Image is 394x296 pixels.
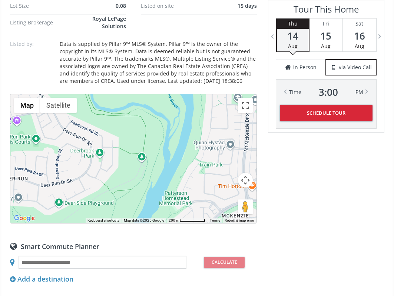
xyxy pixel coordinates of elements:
p: Listed by: [10,40,54,48]
button: Map camera controls [238,173,253,188]
button: Toggle fullscreen view [238,98,253,113]
span: Aug [288,43,298,50]
img: Google [12,213,37,223]
span: via Video Call [339,64,372,71]
span: in Person [293,64,317,71]
div: Sat [343,18,376,29]
div: Listing Brokerage [10,20,69,25]
a: Open this area in Google Maps (opens a new window) [12,213,37,223]
button: Keyboard shortcuts [87,218,119,223]
button: Calculate [204,257,245,268]
span: 3 : 00 [319,87,338,97]
span: 0.08 [116,2,126,9]
div: Data is supplied by Pillar 9™ MLS® System. Pillar 9™ is the owner of the copyright in its MLS® Sy... [60,40,257,85]
span: 15 days [238,2,257,9]
h3: Tour This Home [276,4,377,18]
span: Aug [355,43,364,50]
button: Show satellite imagery [40,98,77,113]
div: Fri [309,18,342,29]
div: Listed on site [141,3,202,9]
div: Smart Commute Planner [10,242,257,250]
a: Terms [210,218,220,222]
a: Report a map error [225,218,254,222]
span: 200 m [169,218,179,222]
span: Aug [321,43,331,50]
span: 15 [309,31,342,41]
button: Drag Pegman onto the map to open Street View [238,199,253,214]
div: Time PM [289,87,363,97]
span: Map data ©2025 Google [124,218,164,222]
div: Lot Size [10,3,72,9]
div: Add a destination [10,275,73,284]
div: Thu [277,18,309,29]
button: Map Scale: 200 m per 66 pixels [166,218,208,223]
button: Schedule Tour [280,105,373,121]
button: Show street map [14,98,40,113]
span: Royal LePage Solutions [92,15,126,30]
span: 16 [343,31,376,41]
span: 14 [277,31,309,41]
